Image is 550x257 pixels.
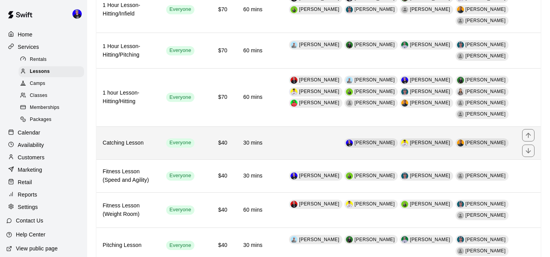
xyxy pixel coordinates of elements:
span: [PERSON_NAME] [410,7,450,12]
div: This service is visible to all of your customers [166,241,194,250]
a: Retail [6,176,81,188]
div: Lessons [19,66,84,77]
img: Jacob Smither [290,41,297,48]
h6: $40 [207,241,227,250]
span: [PERSON_NAME] [466,100,506,105]
span: [PERSON_NAME] [354,100,395,105]
p: Home [18,31,33,38]
span: [PERSON_NAME] [410,140,450,145]
span: Camps [30,80,45,88]
p: View public page [16,245,58,252]
h6: 1 Hour Lesson- Hitting/Pitching [103,42,154,59]
div: Paker Cutright [457,212,464,219]
img: Eliezer Zambrano [457,6,464,13]
div: Lauren Murphy [457,100,464,107]
div: Reports [6,189,81,200]
span: Rentals [30,56,47,64]
span: Everyone [166,139,194,147]
img: Trey Delacuesta [346,236,353,243]
div: Davis Hewett [457,236,464,243]
span: Everyone [166,94,194,101]
div: Joe Hurowitz [457,111,464,118]
p: Services [18,43,39,51]
span: [PERSON_NAME] [299,77,339,83]
span: [PERSON_NAME] [299,100,339,105]
h6: $40 [207,206,227,214]
span: [PERSON_NAME] [354,173,395,178]
h6: $70 [207,93,227,102]
h6: 30 mins [240,172,263,180]
p: Customers [18,154,45,161]
span: [PERSON_NAME] [410,89,450,94]
img: Nick Evans [290,201,297,208]
div: Davis Hewett [346,6,353,13]
img: Nick Zona [346,172,353,179]
span: [PERSON_NAME] [299,237,339,242]
span: Everyone [166,206,194,214]
p: Reports [18,191,37,198]
img: Trey Delacuesta [457,77,464,84]
span: [PERSON_NAME] [410,173,450,178]
img: Anthony Zona [401,41,408,48]
div: This service is visible to all of your customers [166,93,194,102]
div: Tyler LeClair [401,77,408,84]
button: move item up [522,129,535,141]
span: [PERSON_NAME] [466,140,506,145]
a: Home [6,29,81,40]
div: Jacob Smither [346,77,353,84]
div: Paker Cutright [346,100,353,107]
div: Paker Cutright [457,172,464,179]
div: This service is visible to all of your customers [166,138,194,148]
span: [PERSON_NAME] [466,201,506,207]
p: Marketing [18,166,42,174]
p: Contact Us [16,217,43,224]
span: [PERSON_NAME] [466,248,506,254]
div: Joe Hurowitz [457,248,464,255]
h6: 60 mins [240,93,263,102]
div: Tyler LeClair [71,6,87,22]
span: [PERSON_NAME] [466,111,506,117]
div: Teri Jackson [290,100,297,107]
div: Lisa Smith [457,88,464,95]
div: This service is visible to all of your customers [166,171,194,181]
div: Calendar [6,127,81,138]
p: Calendar [18,129,40,136]
a: Settings [6,201,81,213]
img: Eliezer Zambrano [401,100,408,107]
img: Justin Richard [290,88,297,95]
img: Justin Richard [401,140,408,147]
span: [PERSON_NAME] [299,201,339,207]
a: Availability [6,139,81,151]
h6: 60 mins [240,47,263,55]
span: Everyone [166,47,194,54]
span: [PERSON_NAME] [299,7,339,12]
span: [PERSON_NAME] [466,212,506,218]
span: Everyone [166,242,194,249]
span: [PERSON_NAME] [410,201,450,207]
img: Nick Zona [346,88,353,95]
div: Davis Hewett [401,172,408,179]
div: This service is visible to all of your customers [166,205,194,215]
img: Davis Hewett [457,201,464,208]
img: Tyler LeClair [346,140,353,147]
h6: 30 mins [240,139,263,147]
img: Nick Zona [401,201,408,208]
div: Packages [19,114,84,125]
p: Settings [18,203,38,211]
div: Davis Hewett [457,41,464,48]
img: Tyler LeClair [290,172,297,179]
span: [PERSON_NAME] [410,42,450,47]
h6: Pitching Lesson [103,241,154,250]
h6: Fitness Lesson (Speed and Agility) [103,167,154,185]
p: Availability [18,141,44,149]
a: Marketing [6,164,81,176]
